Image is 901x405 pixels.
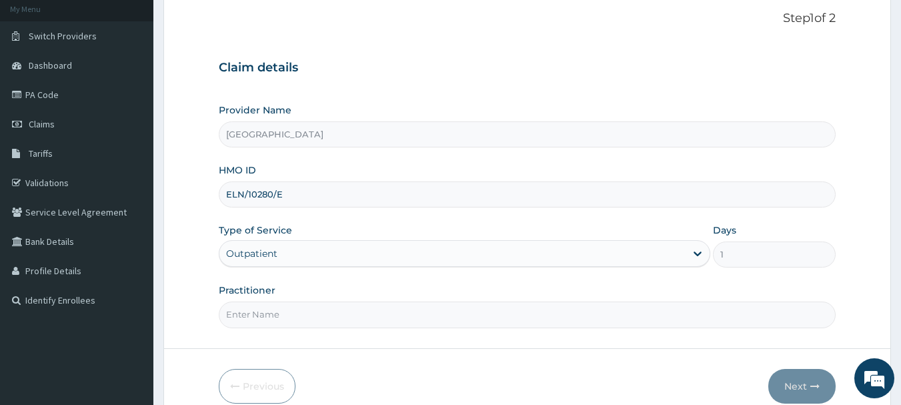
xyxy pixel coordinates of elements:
[29,118,55,130] span: Claims
[29,30,97,42] span: Switch Providers
[219,103,291,117] label: Provider Name
[219,7,251,39] div: Minimize live chat window
[69,75,224,92] div: Chat with us now
[219,369,295,404] button: Previous
[219,181,836,208] input: Enter HMO ID
[29,59,72,71] span: Dashboard
[219,163,256,177] label: HMO ID
[226,247,277,260] div: Outpatient
[219,61,836,75] h3: Claim details
[219,11,836,26] p: Step 1 of 2
[29,147,53,159] span: Tariffs
[219,284,275,297] label: Practitioner
[219,302,836,328] input: Enter Name
[7,266,254,313] textarea: Type your message and hit 'Enter'
[219,224,292,237] label: Type of Service
[77,119,184,254] span: We're online!
[768,369,836,404] button: Next
[25,67,54,100] img: d_794563401_company_1708531726252_794563401
[713,224,736,237] label: Days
